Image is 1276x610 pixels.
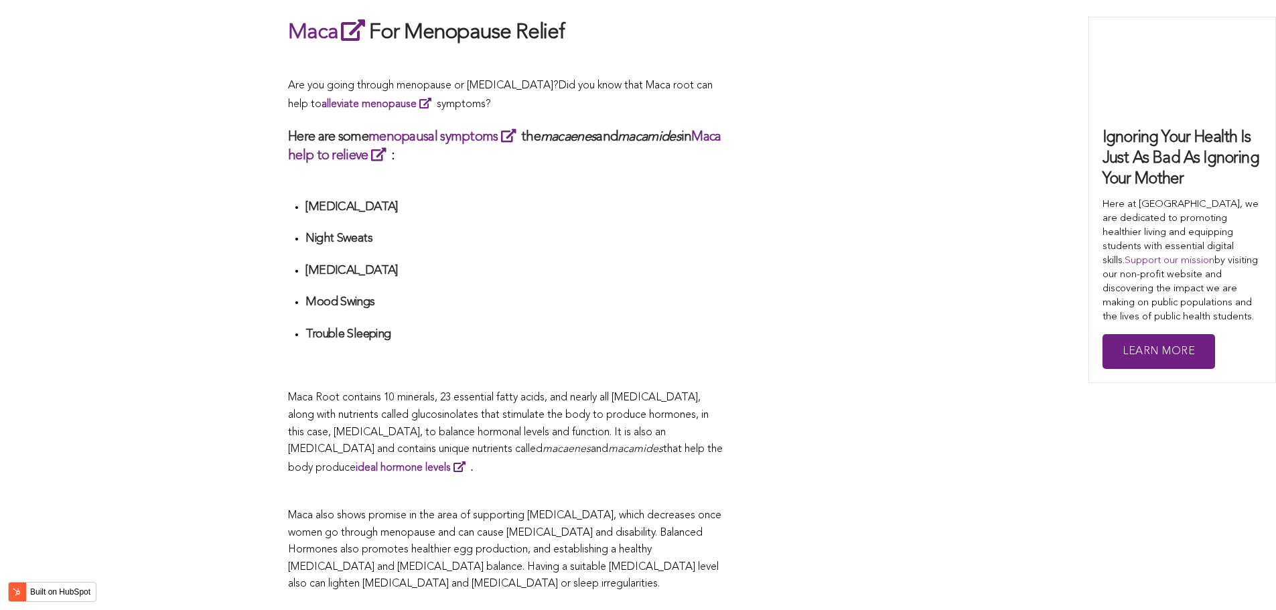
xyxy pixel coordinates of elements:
img: HubSpot sprocket logo [9,584,25,600]
span: Maca also shows promise in the area of supporting [MEDICAL_DATA], which decreases once women go t... [288,510,721,589]
a: Learn More [1103,334,1215,370]
h4: [MEDICAL_DATA] [305,263,723,279]
span: that help the body produce [288,444,723,473]
a: alleviate menopause [322,99,437,110]
em: macaenes [541,131,596,144]
iframe: Chat Widget [1209,546,1276,610]
h4: Mood Swings [305,295,723,310]
span: macamides [608,444,663,455]
h2: For Menopause Relief [288,17,723,48]
label: Built on HubSpot [25,583,96,601]
em: macamides [618,131,681,144]
span: Maca Root contains 10 minerals, 23 essential fatty acids, and nearly all [MEDICAL_DATA], along wi... [288,392,709,455]
h4: [MEDICAL_DATA] [305,200,723,215]
a: menopausal symptoms [368,131,521,144]
h4: Trouble Sleeping [305,327,723,342]
h3: Here are some the and in : [288,127,723,165]
span: Are you going through menopause or [MEDICAL_DATA]? [288,80,559,91]
a: Maca help to relieve [288,131,721,163]
a: Maca [288,22,369,44]
strong: . [356,463,473,473]
button: Built on HubSpot [8,582,96,602]
span: macaenes [543,444,591,455]
span: and [591,444,608,455]
h4: Night Sweats [305,231,723,246]
a: ideal hormone levels [356,463,471,473]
